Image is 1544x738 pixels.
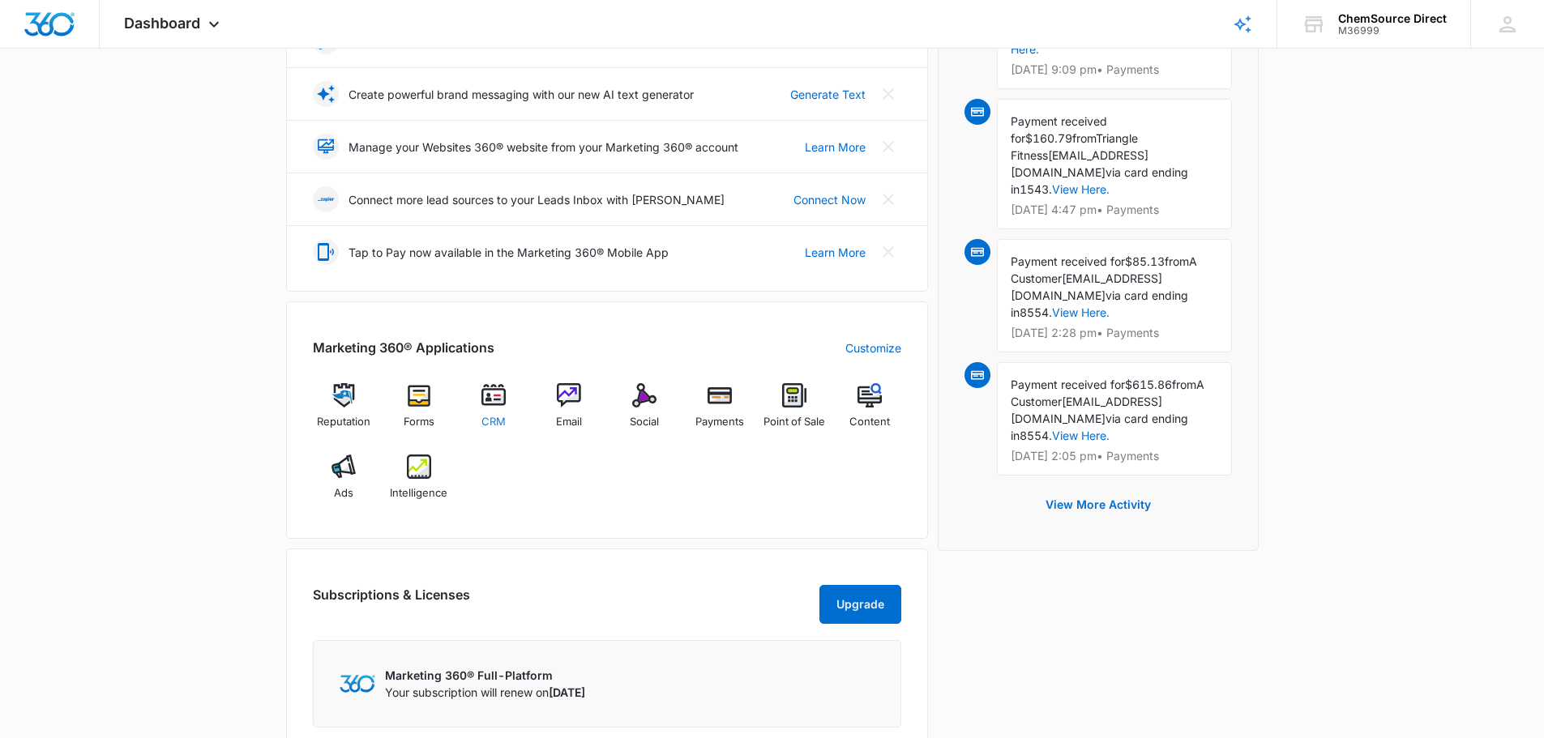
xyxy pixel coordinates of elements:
a: Forms [387,383,450,442]
a: Learn More [805,244,866,261]
span: Point of Sale [763,414,825,430]
span: Payment received for [1011,254,1125,268]
span: 8554. [1020,305,1052,319]
button: Close [875,134,901,160]
span: $85.13 [1125,254,1165,268]
div: account name [1338,12,1447,25]
a: Email [538,383,601,442]
h2: Subscriptions & Licenses [313,585,470,617]
a: Generate Text [790,86,866,103]
span: from [1172,378,1196,391]
span: Social [630,414,659,430]
a: Intelligence [387,454,450,513]
button: Close [875,81,901,107]
span: CRM [481,414,506,430]
a: View Here. [1052,182,1110,196]
span: Forms [404,414,434,430]
span: Ads [334,485,353,501]
a: View Here. [1052,429,1110,442]
p: [DATE] 4:47 pm • Payments [1011,204,1218,215]
span: Dashboard [124,15,200,32]
a: Payments [688,383,751,442]
a: CRM [463,383,525,442]
button: Close [875,239,901,265]
a: Social [614,383,676,442]
span: Reputation [317,414,370,430]
a: Customize [845,339,901,356]
p: Tap to Pay now available in the Marketing 360® Mobile App [349,244,669,261]
span: [EMAIL_ADDRESS][DOMAIN_NAME] [1011,395,1162,425]
div: account id [1338,25,1447,36]
span: $160.79 [1025,131,1072,145]
span: Payment received for [1011,114,1107,145]
span: from [1165,254,1189,268]
h2: Marketing 360® Applications [313,338,494,357]
p: Your subscription will renew on [385,684,585,701]
a: Learn More [805,139,866,156]
a: Reputation [313,383,375,442]
span: from [1072,131,1096,145]
button: Close [875,186,901,212]
p: Manage your Websites 360® website from your Marketing 360® account [349,139,738,156]
a: View Here. [1052,305,1110,319]
button: Upgrade [819,585,901,624]
span: Intelligence [390,485,447,501]
span: [DATE] [549,685,585,699]
a: Content [839,383,901,442]
p: Marketing 360® Full-Platform [385,667,585,684]
span: Content [849,414,890,430]
p: [DATE] 2:28 pm • Payments [1011,327,1218,339]
a: Point of Sale [763,383,826,442]
img: Marketing 360 Logo [340,675,375,692]
span: 8554. [1020,429,1052,442]
p: Create powerful brand messaging with our new AI text generator [349,86,694,103]
a: Connect Now [793,191,866,208]
span: Payments [695,414,744,430]
span: 1543. [1020,182,1052,196]
span: $615.86 [1125,378,1172,391]
button: View More Activity [1029,485,1167,524]
p: [DATE] 2:05 pm • Payments [1011,450,1218,462]
span: Email [556,414,582,430]
span: [EMAIL_ADDRESS][DOMAIN_NAME] [1011,148,1148,179]
span: Payment received for [1011,378,1125,391]
p: [DATE] 9:09 pm • Payments [1011,64,1218,75]
p: Connect more lead sources to your Leads Inbox with [PERSON_NAME] [349,191,725,208]
a: Ads [313,454,375,513]
span: [EMAIL_ADDRESS][DOMAIN_NAME] [1011,271,1162,302]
